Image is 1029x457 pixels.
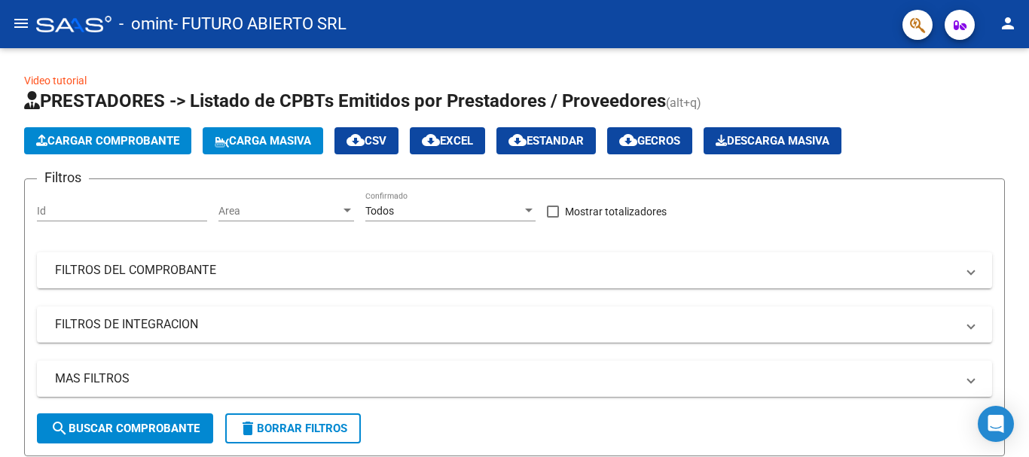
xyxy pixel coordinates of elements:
button: EXCEL [410,127,485,154]
mat-icon: delete [239,419,257,437]
button: Cargar Comprobante [24,127,191,154]
mat-panel-title: FILTROS DE INTEGRACION [55,316,956,333]
span: EXCEL [422,134,473,148]
button: Borrar Filtros [225,413,361,443]
button: CSV [334,127,398,154]
mat-icon: cloud_download [619,131,637,149]
mat-expansion-panel-header: MAS FILTROS [37,361,992,397]
span: Buscar Comprobante [50,422,200,435]
mat-expansion-panel-header: FILTROS DEL COMPROBANTE [37,252,992,288]
mat-expansion-panel-header: FILTROS DE INTEGRACION [37,306,992,343]
button: Estandar [496,127,596,154]
button: Carga Masiva [203,127,323,154]
span: (alt+q) [666,96,701,110]
button: Gecros [607,127,692,154]
span: Cargar Comprobante [36,134,179,148]
span: Todos [365,205,394,217]
a: Video tutorial [24,75,87,87]
h3: Filtros [37,167,89,188]
button: Descarga Masiva [704,127,841,154]
mat-icon: menu [12,14,30,32]
span: Borrar Filtros [239,422,347,435]
span: PRESTADORES -> Listado de CPBTs Emitidos por Prestadores / Proveedores [24,90,666,111]
span: - omint [119,8,173,41]
mat-panel-title: MAS FILTROS [55,370,956,387]
span: Descarga Masiva [716,134,829,148]
span: Estandar [508,134,584,148]
button: Buscar Comprobante [37,413,213,443]
mat-icon: cloud_download [422,131,440,149]
mat-icon: person [999,14,1017,32]
span: Area [218,205,340,218]
mat-icon: cloud_download [508,131,527,149]
span: - FUTURO ABIERTO SRL [173,8,347,41]
app-download-masive: Descarga masiva de comprobantes (adjuntos) [704,127,841,154]
mat-icon: cloud_download [347,131,365,149]
span: Carga Masiva [215,134,311,148]
mat-icon: search [50,419,69,437]
span: Gecros [619,134,680,148]
div: Open Intercom Messenger [978,406,1014,442]
span: CSV [347,134,386,148]
mat-panel-title: FILTROS DEL COMPROBANTE [55,262,956,279]
span: Mostrar totalizadores [565,203,667,221]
